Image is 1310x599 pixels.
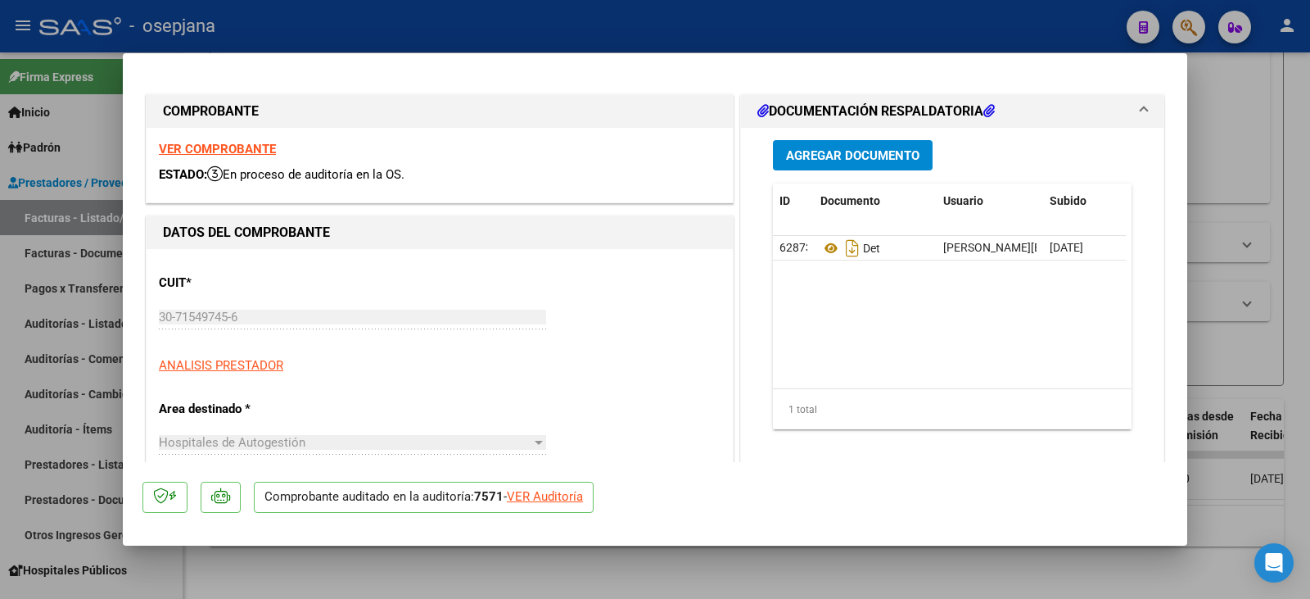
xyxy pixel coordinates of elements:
[820,242,880,255] span: Det
[159,167,207,182] span: ESTADO:
[159,142,276,157] a: VER COMPROBANTE
[741,128,1163,468] div: DOCUMENTACIÓN RESPALDATORIA
[163,225,330,240] strong: DATOS DEL COMPROBANTE
[1050,194,1086,207] span: Subido
[254,482,594,514] p: Comprobante auditado en la auditoría: -
[773,389,1132,430] div: 1 total
[163,103,259,119] strong: COMPROBANTE
[773,184,814,219] datatable-header-cell: ID
[1050,241,1083,254] span: [DATE]
[779,194,790,207] span: ID
[943,194,983,207] span: Usuario
[159,358,283,373] span: ANALISIS PRESTADOR
[159,400,327,419] p: Area destinado *
[159,274,327,293] p: CUIT
[820,194,880,207] span: Documento
[741,95,1163,128] mat-expansion-panel-header: DOCUMENTACIÓN RESPALDATORIA
[159,435,305,450] span: Hospitales de Autogestión
[773,140,933,170] button: Agregar Documento
[507,488,583,506] div: VER Auditoría
[943,241,1308,254] span: [PERSON_NAME][EMAIL_ADDRESS][DOMAIN_NAME] - [PERSON_NAME]
[1254,543,1294,583] div: Open Intercom Messenger
[786,148,919,163] span: Agregar Documento
[1125,184,1207,219] datatable-header-cell: Acción
[937,184,1043,219] datatable-header-cell: Usuario
[779,241,812,254] span: 62873
[757,102,995,121] h1: DOCUMENTACIÓN RESPALDATORIA
[474,489,504,504] strong: 7571
[207,167,404,182] span: En proceso de auditoría en la OS.
[842,235,863,261] i: Descargar documento
[814,184,937,219] datatable-header-cell: Documento
[1043,184,1125,219] datatable-header-cell: Subido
